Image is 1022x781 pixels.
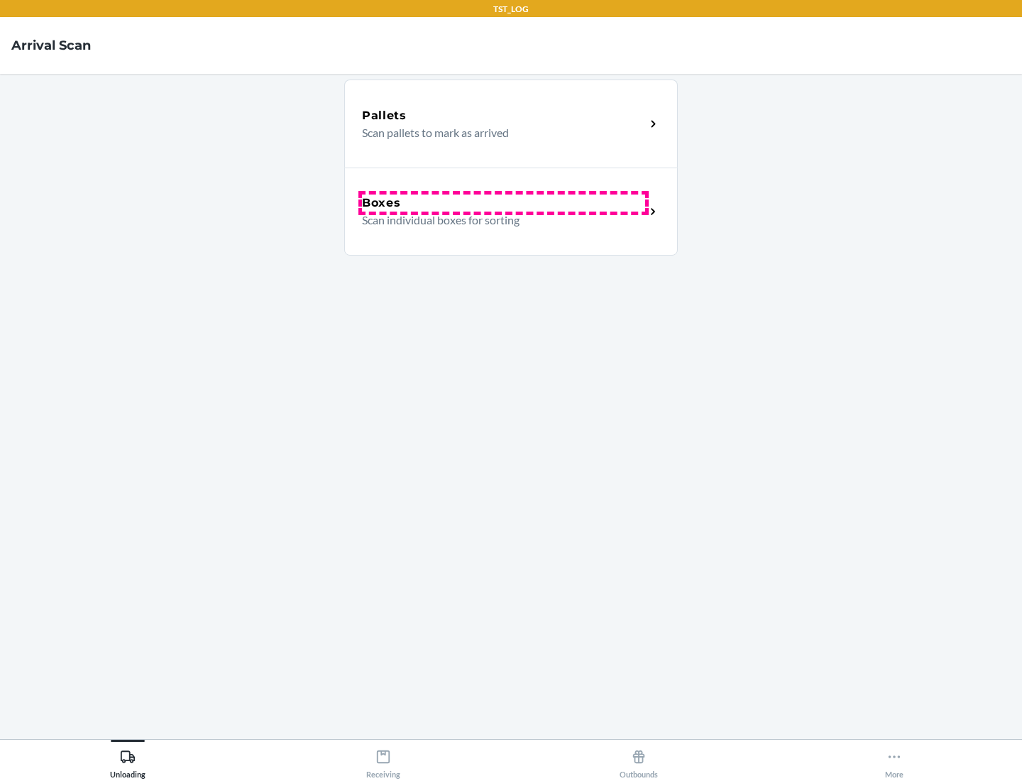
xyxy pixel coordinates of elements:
[620,743,658,779] div: Outbounds
[255,740,511,779] button: Receiving
[344,168,678,256] a: BoxesScan individual boxes for sorting
[511,740,766,779] button: Outbounds
[366,743,400,779] div: Receiving
[362,107,407,124] h5: Pallets
[344,80,678,168] a: PalletsScan pallets to mark as arrived
[493,3,529,16] p: TST_LOG
[766,740,1022,779] button: More
[885,743,903,779] div: More
[362,195,401,212] h5: Boxes
[362,212,634,229] p: Scan individual boxes for sorting
[110,743,145,779] div: Unloading
[11,36,91,55] h4: Arrival Scan
[362,124,634,141] p: Scan pallets to mark as arrived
